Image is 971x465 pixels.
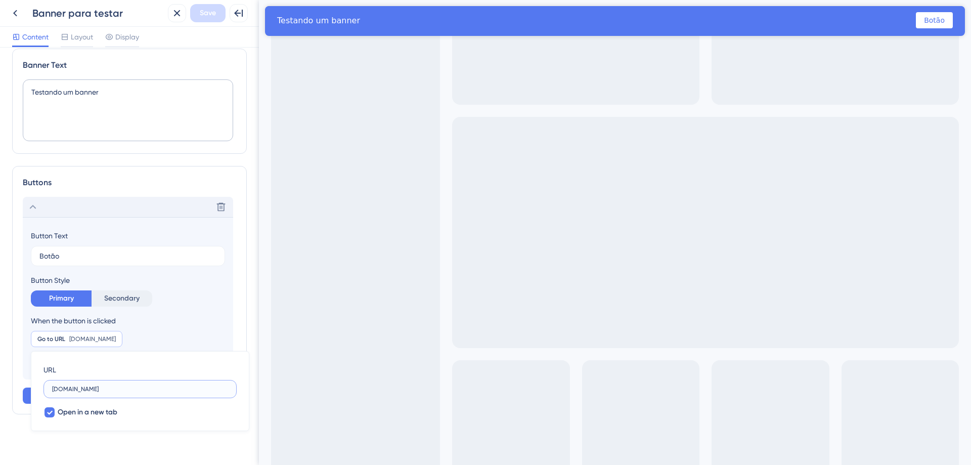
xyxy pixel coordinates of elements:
[31,230,68,242] div: Button Text
[39,250,216,262] input: Type the value
[71,31,93,43] span: Layout
[23,59,236,71] div: Banner Text
[12,10,95,19] span: Testando um banner
[32,6,164,20] div: Banner para testar
[190,4,226,22] button: Save
[115,31,139,43] span: Display
[200,7,216,19] span: Save
[22,31,49,43] span: Content
[651,6,688,22] button: Botão
[58,406,117,418] span: Open in a new tab
[23,79,233,141] textarea: Testando um banner
[6,6,706,36] iframe: UserGuiding Banner
[92,290,152,307] button: Secondary
[69,335,116,343] span: [DOMAIN_NAME]
[31,274,225,286] div: Button Style
[23,388,83,404] button: Add Button
[31,315,225,327] div: When the button is clicked
[23,177,236,189] div: Buttons
[31,290,92,307] button: Primary
[43,364,56,376] div: URL
[52,386,228,393] input: Type your URL here
[37,335,65,343] span: Go to URL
